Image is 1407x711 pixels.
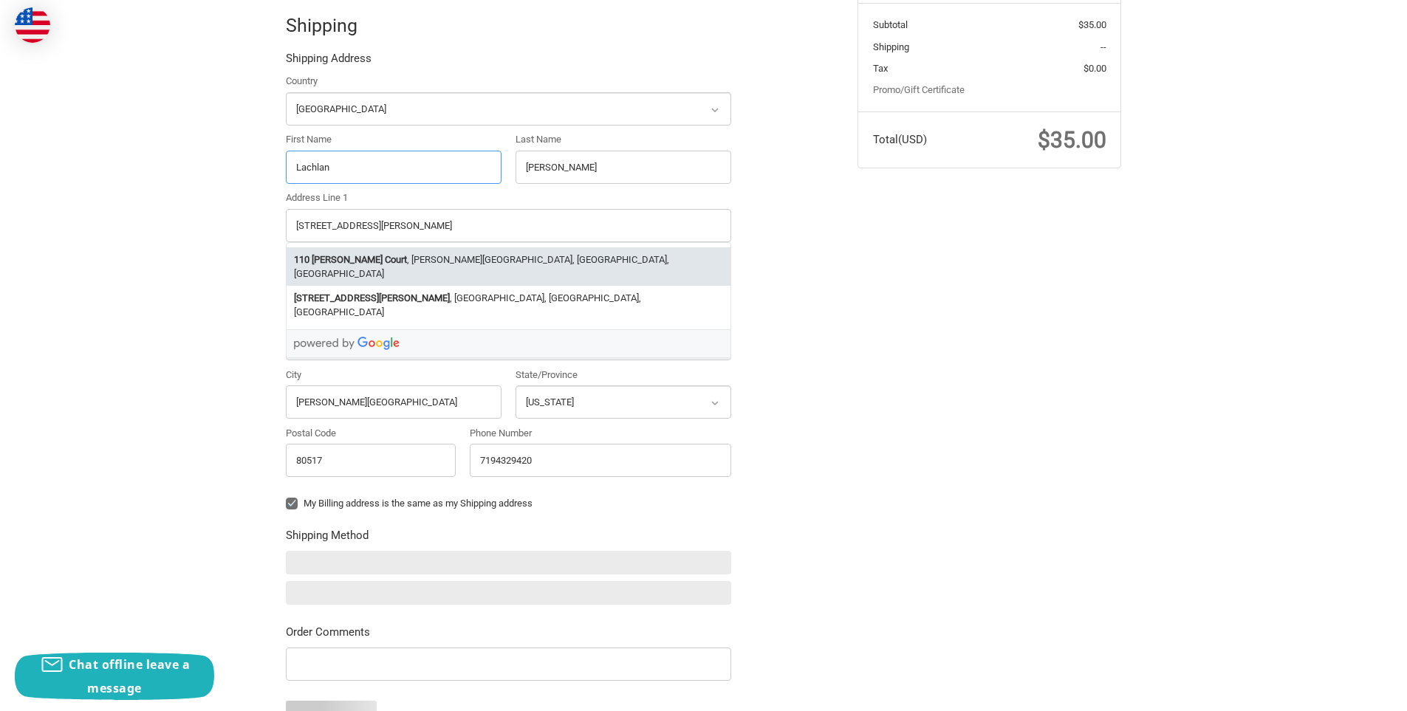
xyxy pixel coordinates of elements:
[286,426,456,441] label: Postal Code
[312,253,407,267] strong: [PERSON_NAME] Court
[286,132,501,147] label: First Name
[286,74,731,89] label: Country
[873,63,888,74] span: Tax
[15,7,50,43] img: duty and tax information for United States
[516,132,731,147] label: Last Name
[286,498,731,509] label: My Billing address is the same as my Shipping address
[286,190,731,205] label: Address Line 1
[516,368,731,382] label: State/Province
[1078,19,1106,30] span: $35.00
[873,84,965,95] a: Promo/Gift Certificate
[287,286,730,324] li: , [GEOGRAPHIC_DATA], [GEOGRAPHIC_DATA], [GEOGRAPHIC_DATA]
[286,527,369,551] legend: Shipping Method
[286,368,501,382] label: City
[873,19,908,30] span: Subtotal
[286,624,370,648] legend: Order Comments
[294,253,309,267] strong: 110
[1084,63,1106,74] span: $0.00
[873,133,927,146] span: Total (USD)
[470,426,731,441] label: Phone Number
[286,50,372,74] legend: Shipping Address
[1100,41,1106,52] span: --
[1038,127,1106,153] span: $35.00
[294,291,450,306] strong: [STREET_ADDRESS][PERSON_NAME]
[286,14,372,37] h2: Shipping
[287,247,730,286] li: , [PERSON_NAME][GEOGRAPHIC_DATA], [GEOGRAPHIC_DATA], [GEOGRAPHIC_DATA]
[873,41,909,52] span: Shipping
[15,653,214,700] button: Chat offline leave a message
[69,656,190,696] span: Chat offline leave a message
